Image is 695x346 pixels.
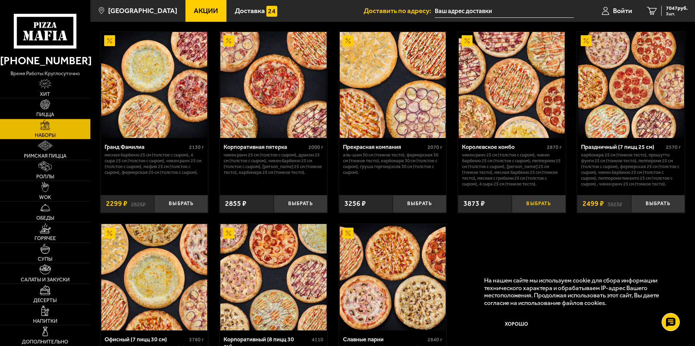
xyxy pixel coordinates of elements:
p: Чикен Ранч 25 см (толстое с сыром), Дракон 25 см (толстое с сыром), Чикен Барбекю 25 см (толстое ... [224,152,323,175]
div: Королевское комбо [462,143,545,150]
p: На нашем сайте мы используем cookie для сбора информации технического характера и обрабатываем IP... [484,277,674,307]
span: [GEOGRAPHIC_DATA] [108,7,177,14]
a: АкционныйПрекрасная компания [339,32,447,138]
img: Офисный (7 пицц 30 см) [101,224,207,330]
a: АкционныйОфисный (7 пицц 30 см) [101,224,208,330]
s: 2825 ₽ [131,200,146,207]
img: Акционный [104,228,115,239]
span: 7047 руб. [666,6,688,11]
span: Салаты и закуски [21,277,70,282]
span: 2840 г [428,337,442,343]
span: Десерты [33,298,57,303]
img: 15daf4d41897b9f0e9f617042186c801.svg [266,6,277,17]
span: 3873 ₽ [463,200,485,207]
span: Горячее [34,236,56,241]
span: 4110 [312,337,323,343]
a: АкционныйКоролевское комбо [458,32,566,138]
div: Корпоративная пятерка [224,143,307,150]
p: Карбонара 25 см (тонкое тесто), Прошутто Фунги 25 см (тонкое тесто), Пепперони 25 см (толстое с с... [581,152,681,187]
span: 2570 г [666,144,681,150]
span: Супы [38,257,52,262]
div: Славные парни [343,336,426,343]
button: Выбрать [512,195,565,213]
a: АкционныйГранд Фамилиа [101,32,208,138]
span: Акции [194,7,218,14]
a: АкционныйКорпоративная пятерка [220,32,327,138]
span: 2000 г [308,144,323,150]
div: Праздничный (7 пицц 25 см) [581,143,664,150]
img: Акционный [223,228,234,239]
a: АкционныйКорпоративный (8 пицц 30 см) [220,224,327,330]
img: Акционный [343,228,353,239]
img: Акционный [223,35,234,46]
img: Праздничный (7 пицц 25 см) [578,32,684,138]
img: Акционный [581,35,592,46]
button: Выбрать [393,195,446,213]
img: Славные парни [340,224,446,330]
img: Корпоративная пятерка [220,32,326,138]
span: Пицца [36,112,54,117]
p: Чикен Ранч 25 см (толстое с сыром), Чикен Барбекю 25 см (толстое с сыром), Пепперони 25 см (толст... [462,152,562,187]
div: Прекрасная компания [343,143,426,150]
div: Гранд Фамилиа [105,143,188,150]
span: Обеды [36,216,54,221]
span: 2499 ₽ [582,200,604,207]
s: 3823 ₽ [608,200,622,207]
img: Корпоративный (8 пицц 30 см) [220,224,326,330]
button: Выбрать [154,195,208,213]
a: АкционныйПраздничный (7 пицц 25 см) [577,32,685,138]
span: 2870 г [547,144,562,150]
img: Акционный [462,35,473,46]
span: Роллы [36,174,54,179]
span: 2855 ₽ [225,200,246,207]
span: WOK [39,195,51,200]
span: 3256 ₽ [344,200,366,207]
span: Римская пицца [24,154,66,159]
img: Королевское комбо [459,32,565,138]
span: Доставить по адресу: [364,7,435,14]
span: Наборы [35,133,56,138]
img: Акционный [343,35,353,46]
input: Ваш адрес доставки [435,4,574,18]
span: 2299 ₽ [106,200,127,207]
img: Акционный [104,35,115,46]
span: Войти [613,7,632,14]
img: Прекрасная компания [340,32,446,138]
span: Доставка [235,7,265,14]
span: 3780 г [189,337,204,343]
p: Аль-Шам 30 см (тонкое тесто), Фермерская 30 см (тонкое тесто), Карбонара 30 см (толстое с сыром),... [343,152,443,175]
span: 2130 г [189,144,204,150]
button: Выбрать [274,195,327,213]
img: Гранд Фамилиа [101,32,207,138]
span: Напитки [33,319,57,324]
p: Мясная Барбекю 25 см (толстое с сыром), 4 сыра 25 см (толстое с сыром), Чикен Ранч 25 см (толстое... [105,152,204,175]
button: Выбрать [631,195,685,213]
a: АкционныйСлавные парни [339,224,447,330]
span: Хит [40,92,50,97]
span: 2070 г [428,144,442,150]
span: 3 шт. [666,12,688,16]
div: Офисный (7 пицц 30 см) [105,336,188,343]
span: Дополнительно [22,339,68,345]
button: Хорошо [484,314,549,335]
